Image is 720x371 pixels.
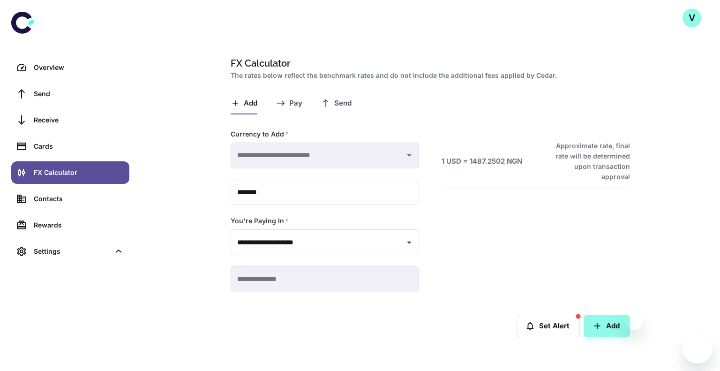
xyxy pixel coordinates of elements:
h6: 1 USD = 1487.2502 NGN [442,156,522,167]
label: Currency to Add [231,129,289,139]
div: Contacts [34,194,124,204]
button: Open [403,236,416,249]
a: Rewards [11,214,129,236]
label: You're Paying In [231,216,289,226]
h6: Approximate rate, final rate will be determined upon transaction approval [545,141,630,182]
a: Send [11,83,129,105]
span: Send [334,99,352,108]
h1: FX Calculator [231,56,626,70]
h2: The rates below reflect the benchmark rates and do not include the additional fees applied by Cedar. [231,70,626,81]
div: Settings [34,246,110,257]
div: Receive [34,115,124,125]
a: Receive [11,109,129,131]
div: Settings [11,240,129,263]
button: Add [584,315,630,337]
a: Cards [11,135,129,158]
span: Add [244,99,257,108]
div: Overview [34,62,124,73]
span: Pay [289,99,302,108]
button: Set Alert [517,315,580,337]
div: FX Calculator [34,167,124,178]
div: Send [34,89,124,99]
div: Cards [34,141,124,151]
div: Rewards [34,220,124,230]
a: FX Calculator [11,161,129,184]
iframe: Close message [624,311,643,330]
button: V [682,8,701,27]
a: Contacts [11,188,129,210]
a: Overview [11,56,129,79]
iframe: Button to launch messaging window [682,333,712,363]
